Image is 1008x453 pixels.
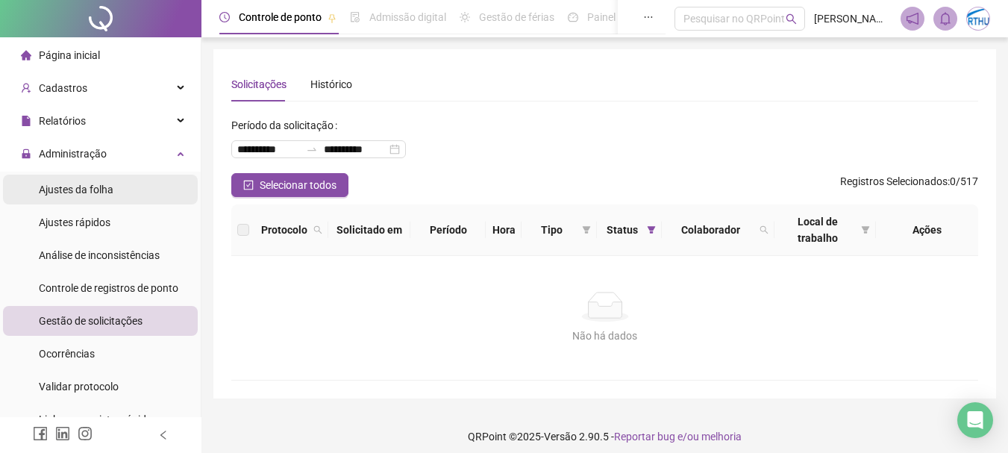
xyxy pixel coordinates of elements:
[39,282,178,294] span: Controle de registros de ponto
[957,402,993,438] div: Open Intercom Messenger
[644,219,659,241] span: filter
[350,12,360,22] span: file-done
[840,173,978,197] span: : 0 / 517
[861,225,870,234] span: filter
[882,222,972,238] div: Ações
[614,431,742,443] span: Reportar bug e/ou melhoria
[39,82,87,94] span: Cadastros
[239,11,322,23] span: Controle de ponto
[786,13,797,25] span: search
[306,143,318,155] span: to
[39,249,160,261] span: Análise de inconsistências
[231,173,348,197] button: Selecionar todos
[479,11,554,23] span: Gestão de férias
[486,204,522,256] th: Hora
[158,430,169,440] span: left
[840,175,948,187] span: Registros Selecionados
[939,12,952,25] span: bell
[39,216,110,228] span: Ajustes rápidos
[780,213,855,246] span: Local de trabalho
[814,10,892,27] span: [PERSON_NAME] - ARTHUZO
[528,222,576,238] span: Tipo
[313,225,322,234] span: search
[39,413,152,425] span: Link para registro rápido
[310,219,325,241] span: search
[906,12,919,25] span: notification
[568,12,578,22] span: dashboard
[231,113,343,137] label: Período da solicitação
[647,225,656,234] span: filter
[39,381,119,393] span: Validar protocolo
[328,13,336,22] span: pushpin
[231,76,287,93] div: Solicitações
[21,83,31,93] span: user-add
[21,50,31,60] span: home
[261,222,307,238] span: Protocolo
[603,222,641,238] span: Status
[579,219,594,241] span: filter
[21,149,31,159] span: lock
[39,115,86,127] span: Relatórios
[643,12,654,22] span: ellipsis
[306,143,318,155] span: swap-right
[39,49,100,61] span: Página inicial
[249,328,960,344] div: Não há dados
[967,7,989,30] img: 48594
[243,180,254,190] span: check-square
[760,225,768,234] span: search
[460,12,470,22] span: sun
[55,426,70,441] span: linkedin
[582,225,591,234] span: filter
[410,204,486,256] th: Período
[33,426,48,441] span: facebook
[328,204,410,256] th: Solicitado em
[21,116,31,126] span: file
[310,76,352,93] div: Histórico
[219,12,230,22] span: clock-circle
[39,315,143,327] span: Gestão de solicitações
[544,431,577,443] span: Versão
[39,184,113,196] span: Ajustes da folha
[587,11,645,23] span: Painel do DP
[39,348,95,360] span: Ocorrências
[39,148,107,160] span: Administração
[858,210,873,249] span: filter
[260,177,336,193] span: Selecionar todos
[668,222,754,238] span: Colaborador
[757,219,771,241] span: search
[78,426,93,441] span: instagram
[369,11,446,23] span: Admissão digital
